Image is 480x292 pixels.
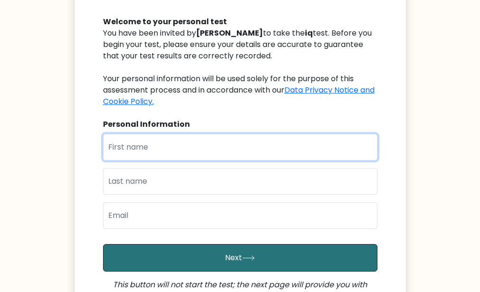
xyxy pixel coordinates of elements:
input: Last name [103,168,377,195]
button: Next [103,244,377,272]
div: Personal Information [103,119,377,130]
a: Data Privacy Notice and Cookie Policy. [103,85,375,107]
input: Email [103,202,377,229]
input: First name [103,134,377,160]
div: You have been invited by to take the test. Before you begin your test, please ensure your details... [103,28,377,107]
b: iq [305,28,313,38]
div: Welcome to your personal test [103,16,377,28]
b: [PERSON_NAME] [196,28,263,38]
